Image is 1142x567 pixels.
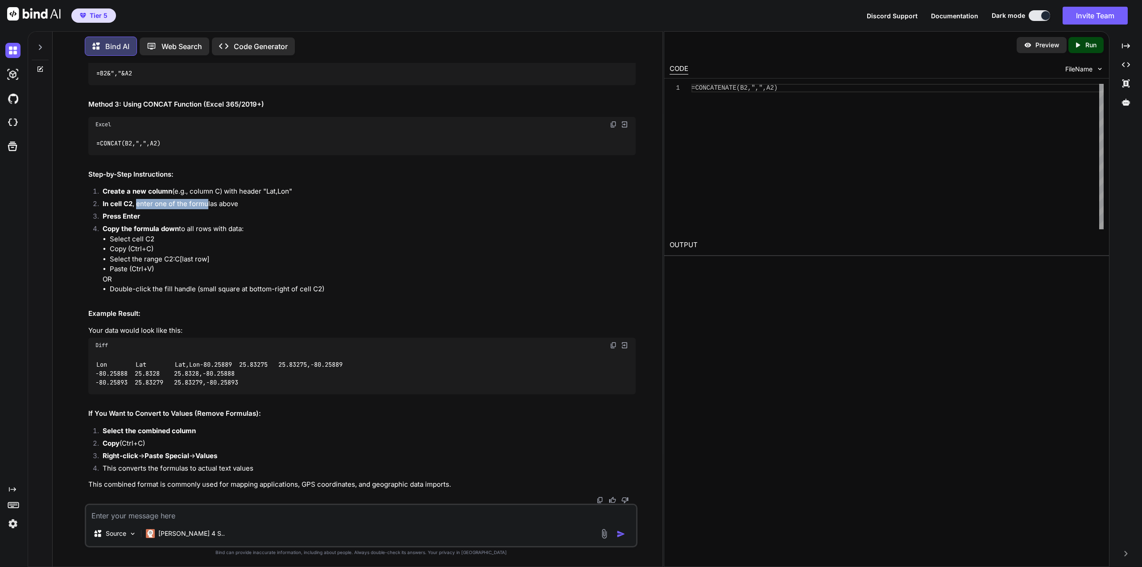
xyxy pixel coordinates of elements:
h2: Method 3: Using CONCAT Function (Excel 365/2019+) [88,99,636,110]
button: Discord Support [867,11,918,21]
img: copy [596,497,604,504]
button: Documentation [931,11,978,21]
img: cloudideIcon [5,115,21,130]
li: → → [95,451,636,464]
span: FileName [1065,65,1092,74]
strong: Create a new column [103,187,172,195]
img: like [609,497,616,504]
img: chevron down [1096,65,1104,73]
li: Select cell C2 [110,234,636,244]
h2: If You Want to Convert to Values (Remove Formulas): [88,409,636,419]
li: Select the range C2:C[last row] [110,254,636,265]
div: CODE [670,64,688,74]
img: Bind AI [7,7,61,21]
p: Preview [1035,41,1059,50]
strong: In cell C2 [103,199,132,208]
span: Documentation [931,12,978,20]
div: 1 [670,84,680,92]
p: [PERSON_NAME] 4 S.. [158,529,225,538]
p: Your data would look like this: [88,326,636,336]
span: -80.25893 25.83279 25.83279,-80.25893 [95,379,238,387]
li: Paste (Ctrl+V) [110,264,636,274]
p: Web Search [161,41,202,52]
p: This combined format is commonly used for mapping applications, GPS coordinates, and geographic d... [88,480,636,490]
img: Open in Browser [621,120,629,128]
img: Open in Browser [621,341,629,349]
img: githubDark [5,91,21,106]
strong: Copy [103,439,120,447]
img: preview [1024,41,1032,49]
strong: Press Enter [103,212,140,220]
img: copy [610,342,617,349]
li: This converts the formulas to actual text values [95,464,636,476]
strong: Right-click [103,451,138,460]
p: Bind AI [105,41,129,52]
p: Code Generator [234,41,288,52]
li: (Ctrl+C) [95,439,636,451]
button: Invite Team [1063,7,1128,25]
img: darkAi-studio [5,67,21,82]
img: settings [5,516,21,531]
span: -80.25888 25.8328 25.8328,-80.25888 [95,369,235,377]
li: Copy (Ctrl+C) [110,244,636,254]
img: Pick Models [129,530,137,538]
li: Double-click the fill handle (small square at bottom-right of cell C2) [110,284,636,294]
h2: Example Result: [88,309,636,319]
strong: Paste Special [145,451,189,460]
p: (e.g., column C) with header "Lat,Lon" [103,186,636,197]
img: icon [617,530,625,538]
span: Discord Support [867,12,918,20]
p: Run [1085,41,1096,50]
img: copy [610,121,617,128]
p: Bind can provide inaccurate information, including about people. Always double-check its answers.... [85,549,637,556]
span: Excel [95,121,111,128]
strong: Values [195,451,217,460]
strong: Select the combined column [103,426,196,435]
h2: OUTPUT [664,235,1109,256]
code: =B2&","&A2 [95,69,132,78]
span: Diff [95,342,108,349]
img: attachment [599,529,609,539]
span: Tier 5 [90,11,108,20]
code: Lon Lat Lat,Lon [95,360,342,388]
h2: Step-by-Step Instructions: [88,170,636,180]
img: dislike [621,497,629,504]
span: Dark mode [992,11,1025,20]
code: =CONCAT(B2,",",A2) [95,139,161,148]
img: darkChat [5,43,21,58]
p: Source [106,529,126,538]
img: Claude 4 Sonnet [146,529,155,538]
p: , enter one of the formulas above [103,199,636,209]
button: premiumTier 5 [71,8,116,23]
img: premium [80,13,86,18]
p: to all rows with data: [103,224,636,234]
strong: Copy the formula down [103,224,179,233]
span: -80.25889 25.83275 25.83275,-80.25889 [200,360,343,368]
p: OR [103,274,636,285]
span: =CONCATENATE(B2,",",A2) [691,84,778,91]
